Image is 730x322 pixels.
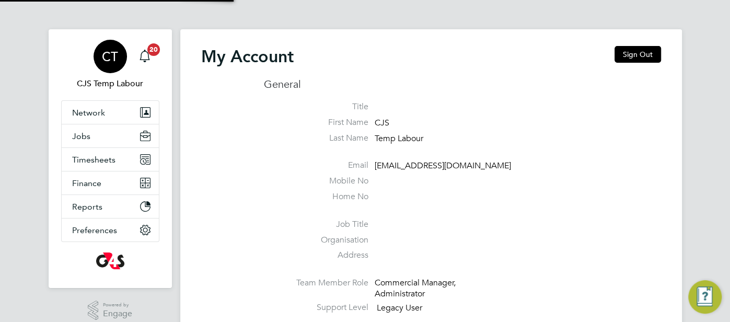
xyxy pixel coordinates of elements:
button: Preferences [62,218,159,241]
span: Timesheets [72,155,115,165]
a: Go to home page [61,252,159,269]
button: Finance [62,171,159,194]
span: Temp Labour [375,133,423,144]
label: Last Name [264,133,368,144]
span: Reports [72,202,102,212]
h2: My Account [201,46,294,67]
label: Job Title [264,219,368,230]
button: Sign Out [615,46,661,63]
span: Engage [103,309,132,318]
a: 20 [134,40,155,73]
span: Finance [72,178,101,188]
label: Home No [264,191,368,202]
span: Powered by [103,301,132,309]
span: Preferences [72,225,117,235]
button: Timesheets [62,148,159,171]
span: CT [102,50,118,63]
button: Network [62,101,159,124]
span: Jobs [72,131,90,141]
label: Support Level [264,302,368,313]
label: Title [264,101,368,112]
label: Email [264,160,368,171]
span: CJS Temp Labour [61,77,159,90]
button: Jobs [62,124,159,147]
span: Network [72,108,105,118]
div: Commercial Manager, Administrator [375,278,474,300]
label: Organisation [264,235,368,246]
button: Reports [62,195,159,218]
label: Team Member Role [264,278,368,289]
span: CJS [375,118,389,128]
h3: General [264,77,661,91]
label: First Name [264,117,368,128]
label: Mobile No [264,176,368,187]
label: Address [264,250,368,261]
a: CTCJS Temp Labour [61,40,159,90]
img: g4s-logo-retina.png [96,252,124,269]
nav: Main navigation [49,29,172,288]
button: Engage Resource Center [688,280,722,314]
span: 20 [147,43,160,56]
a: Powered byEngage [88,301,132,320]
span: [EMAIL_ADDRESS][DOMAIN_NAME] [375,161,511,171]
span: Legacy User [377,303,422,313]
